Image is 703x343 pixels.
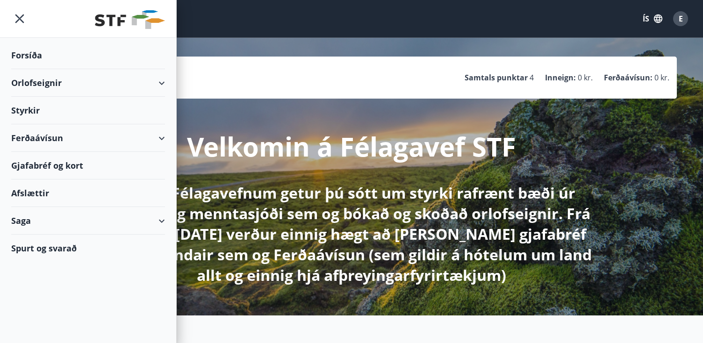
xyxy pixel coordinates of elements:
[187,129,516,164] p: Velkomin á Félagavef STF
[11,10,28,27] button: menu
[95,10,165,29] img: union_logo
[654,72,669,83] span: 0 kr.
[545,72,576,83] p: Inneign :
[11,69,165,97] div: Orlofseignir
[638,10,667,27] button: ÍS
[669,7,692,30] button: E
[11,97,165,124] div: Styrkir
[11,207,165,235] div: Saga
[578,72,593,83] span: 0 kr.
[105,183,598,286] p: Hér á Félagavefnum getur þú sótt um styrki rafrænt bæði úr sjúkra- og menntasjóði sem og bókað og...
[11,179,165,207] div: Afslættir
[11,152,165,179] div: Gjafabréf og kort
[11,124,165,152] div: Ferðaávísun
[604,72,653,83] p: Ferðaávísun :
[530,72,534,83] span: 4
[11,235,165,262] div: Spurt og svarað
[465,72,528,83] p: Samtals punktar
[11,42,165,69] div: Forsíða
[679,14,683,24] span: E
